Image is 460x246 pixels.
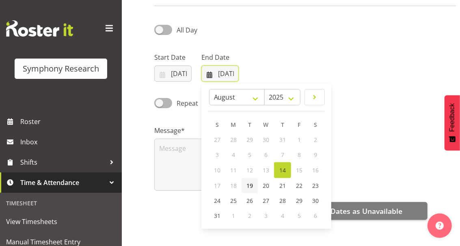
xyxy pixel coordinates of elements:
[291,178,307,193] a: 22
[232,212,235,220] span: 1
[312,166,319,174] span: 16
[293,202,428,220] button: Set Dates as Unavailable
[20,176,106,189] span: Time & Attendance
[172,98,198,108] span: Repeat
[436,222,444,230] img: help-xxl-2.png
[281,121,284,128] span: T
[298,212,301,220] span: 5
[230,197,237,205] span: 25
[154,126,286,135] label: Message*
[279,182,286,189] span: 21
[246,136,253,144] span: 29
[264,151,268,159] span: 6
[214,136,220,144] span: 27
[246,182,253,189] span: 19
[248,121,251,128] span: T
[2,195,120,211] div: Timesheet
[231,121,236,128] span: M
[6,216,116,228] span: View Timesheets
[279,166,286,174] span: 14
[298,136,301,144] span: 1
[230,166,237,174] span: 11
[242,178,258,193] a: 19
[263,121,269,128] span: W
[307,193,324,208] a: 30
[6,20,73,37] img: Rosterit website logo
[246,197,253,205] span: 26
[317,206,402,216] span: Set Dates as Unavailable
[274,193,291,208] a: 28
[291,193,307,208] a: 29
[214,197,220,205] span: 24
[209,208,225,223] a: 31
[263,197,269,205] span: 27
[279,136,286,144] span: 31
[258,178,274,193] a: 20
[274,178,291,193] a: 21
[298,151,301,159] span: 8
[214,212,220,220] span: 31
[23,63,99,75] div: Symphony Research
[214,166,220,174] span: 10
[314,121,317,128] span: S
[232,151,235,159] span: 4
[242,193,258,208] a: 26
[177,26,197,35] span: All Day
[230,136,237,144] span: 28
[2,211,120,232] a: View Timesheets
[296,166,302,174] span: 15
[248,151,251,159] span: 5
[216,121,219,128] span: S
[449,103,456,132] span: Feedback
[263,136,269,144] span: 30
[314,136,317,144] span: 2
[201,65,239,82] input: Click to select...
[307,178,324,193] a: 23
[20,136,118,148] span: Inbox
[279,197,286,205] span: 28
[281,151,284,159] span: 7
[298,121,301,128] span: F
[230,182,237,189] span: 18
[201,52,239,62] label: End Date
[312,197,319,205] span: 30
[314,151,317,159] span: 9
[20,115,118,128] span: Roster
[296,197,302,205] span: 29
[216,151,219,159] span: 3
[296,182,302,189] span: 22
[214,182,220,189] span: 17
[258,193,274,208] a: 27
[263,166,269,174] span: 13
[312,182,319,189] span: 23
[264,212,268,220] span: 3
[263,182,269,189] span: 20
[225,193,242,208] a: 25
[20,156,106,168] span: Shifts
[445,95,460,150] button: Feedback - Show survey
[154,52,192,62] label: Start Date
[248,212,251,220] span: 2
[154,65,192,82] input: Click to select...
[246,166,253,174] span: 12
[314,212,317,220] span: 6
[209,193,225,208] a: 24
[281,212,284,220] span: 4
